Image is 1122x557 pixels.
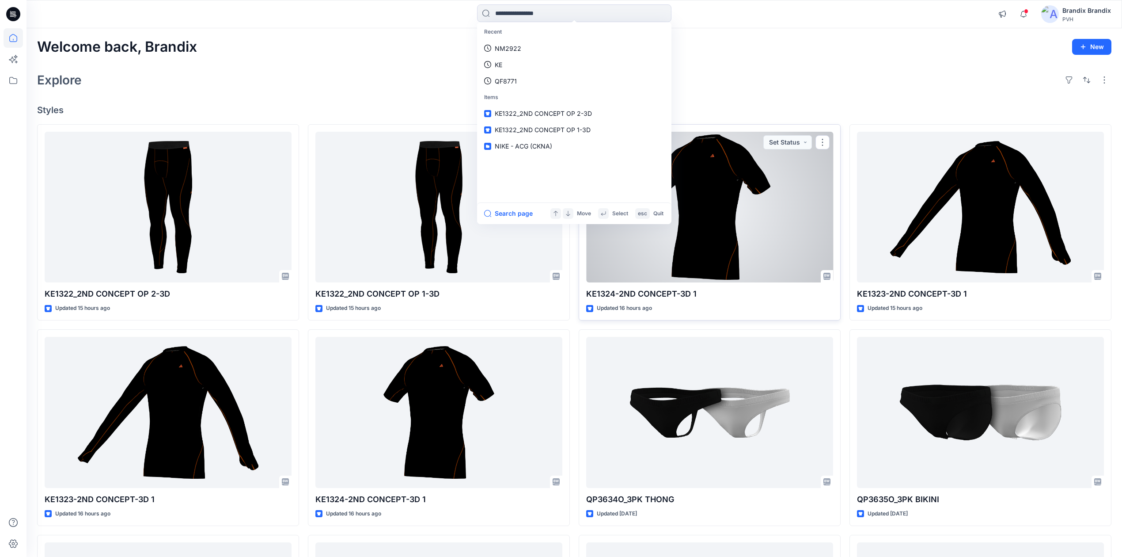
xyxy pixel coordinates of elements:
p: KE1322_2ND CONCEPT OP 2-3D [45,288,292,300]
img: avatar [1041,5,1059,23]
span: NIKE - ACG (CKNA) [495,142,552,150]
p: QP3635O_3PK BIKINI [857,493,1104,506]
p: Updated 16 hours ago [326,509,381,519]
button: New [1072,39,1111,55]
p: KE1322_2ND CONCEPT OP 1-3D [315,288,562,300]
p: KE1323-2ND CONCEPT-3D 1 [45,493,292,506]
p: QP3634O_3PK THONG [586,493,833,506]
p: Recent [479,24,670,40]
p: Quit [653,209,663,218]
a: KE1322_2ND CONCEPT OP 1-3D [315,132,562,283]
p: KE1323-2ND CONCEPT-3D 1 [857,288,1104,300]
p: KE [495,60,502,69]
a: KE1324-2ND CONCEPT-3D 1 [315,337,562,488]
div: Brandix Brandix [1062,5,1111,16]
a: QP3634O_3PK THONG [586,337,833,488]
button: Search page [484,208,533,219]
p: Updated [DATE] [597,509,637,519]
a: KE1322_2ND CONCEPT OP 2-3D [479,105,670,122]
h2: Explore [37,73,82,87]
a: KE1323-2ND CONCEPT-3D 1 [857,132,1104,283]
h2: Welcome back, Brandix [37,39,197,55]
a: KE [479,57,670,73]
a: QP3635O_3PK BIKINI [857,337,1104,488]
a: KE1322_2ND CONCEPT OP 2-3D [45,132,292,283]
a: QF8771 [479,73,670,89]
a: KE1322_2ND CONCEPT OP 1-3D [479,122,670,138]
p: Select [612,209,628,218]
p: esc [638,209,647,218]
p: NM2922 [495,44,521,53]
p: KE1324-2ND CONCEPT-3D 1 [586,288,833,300]
p: Items [479,89,670,106]
h4: Styles [37,105,1111,115]
p: QF8771 [495,76,517,86]
span: KE1322_2ND CONCEPT OP 1-3D [495,126,591,134]
p: Updated 15 hours ago [326,304,381,313]
p: Updated [DATE] [868,509,908,519]
div: PVH [1062,16,1111,23]
span: KE1322_2ND CONCEPT OP 2-3D [495,110,592,117]
p: Move [577,209,591,218]
a: KE1323-2ND CONCEPT-3D 1 [45,337,292,488]
a: KE1324-2ND CONCEPT-3D 1 [586,132,833,283]
p: KE1324-2ND CONCEPT-3D 1 [315,493,562,506]
p: Updated 15 hours ago [55,304,110,313]
p: Updated 15 hours ago [868,304,922,313]
p: Updated 16 hours ago [55,509,110,519]
p: Updated 16 hours ago [597,304,652,313]
a: NIKE - ACG (CKNA) [479,138,670,154]
a: NM2922 [479,40,670,57]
